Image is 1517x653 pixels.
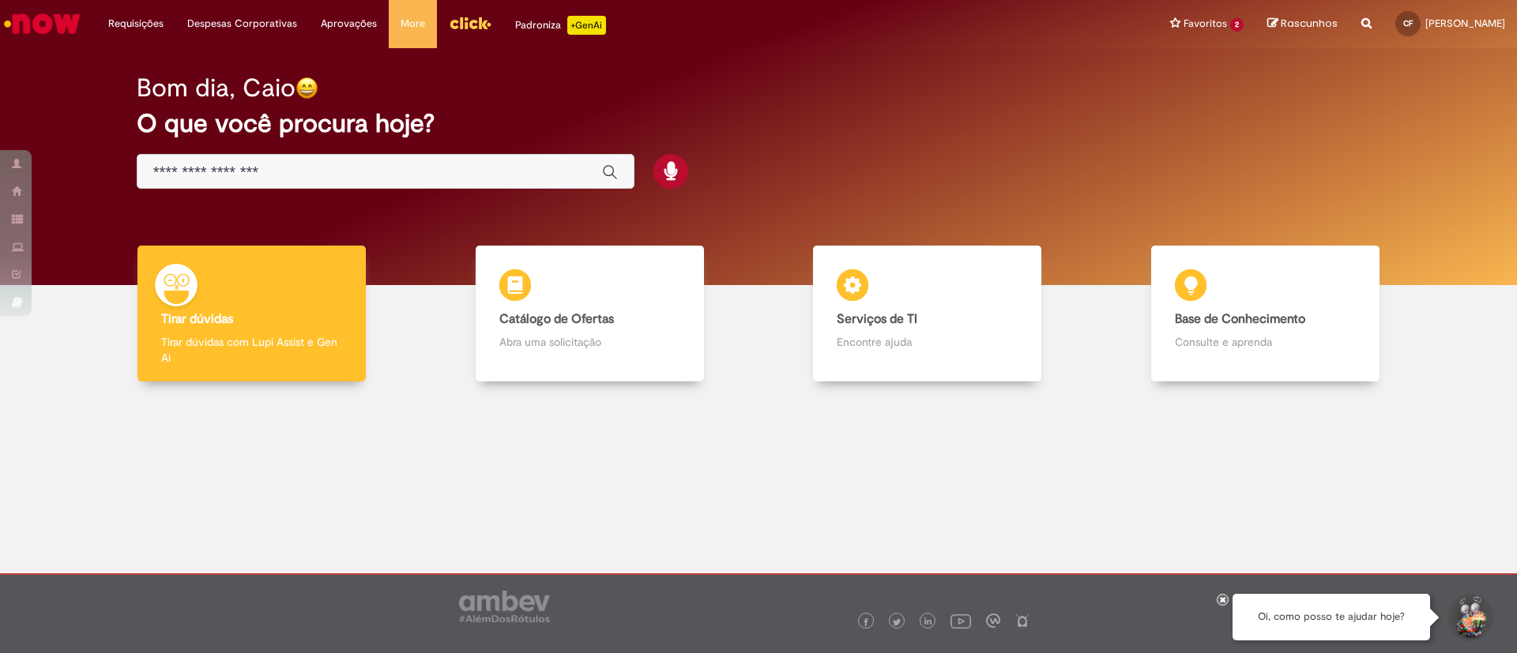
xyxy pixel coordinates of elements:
[567,16,606,35] p: +GenAi
[137,74,295,102] h2: Bom dia, Caio
[1446,594,1493,641] button: Iniciar Conversa de Suporte
[1015,614,1030,628] img: logo_footer_naosei.png
[986,614,1000,628] img: logo_footer_workplace.png
[515,16,606,35] div: Padroniza
[1175,334,1356,350] p: Consulte e aprenda
[1267,17,1338,32] a: Rascunhos
[837,311,917,327] b: Serviços de TI
[401,16,425,32] span: More
[1403,18,1413,28] span: CF
[108,16,164,32] span: Requisições
[1184,16,1227,32] span: Favoritos
[862,618,870,626] img: logo_footer_facebook.png
[1233,594,1430,640] div: Oi, como posso te ajudar hoje?
[1230,18,1244,32] span: 2
[137,110,1381,137] h2: O que você procura hoje?
[449,11,491,35] img: click_logo_yellow_360x200.png
[2,8,83,39] img: ServiceNow
[421,246,759,382] a: Catálogo de Ofertas Abra uma solicitação
[893,618,901,626] img: logo_footer_twitter.png
[161,334,342,366] p: Tirar dúvidas com Lupi Assist e Gen Ai
[837,334,1018,350] p: Encontre ajuda
[950,610,971,631] img: logo_footer_youtube.png
[1175,311,1305,327] b: Base de Conhecimento
[161,311,233,327] b: Tirar dúvidas
[321,16,377,32] span: Aprovações
[1097,246,1435,382] a: Base de Conhecimento Consulte e aprenda
[1281,16,1338,31] span: Rascunhos
[83,246,421,382] a: Tirar dúvidas Tirar dúvidas com Lupi Assist e Gen Ai
[924,617,932,627] img: logo_footer_linkedin.png
[295,77,318,99] img: happy-face.png
[758,246,1097,382] a: Serviços de TI Encontre ajuda
[459,591,550,622] img: logo_footer_ambev_rotulo_gray.png
[1425,17,1505,30] span: [PERSON_NAME]
[187,16,297,32] span: Despesas Corporativas
[499,311,614,327] b: Catálogo de Ofertas
[499,334,680,350] p: Abra uma solicitação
